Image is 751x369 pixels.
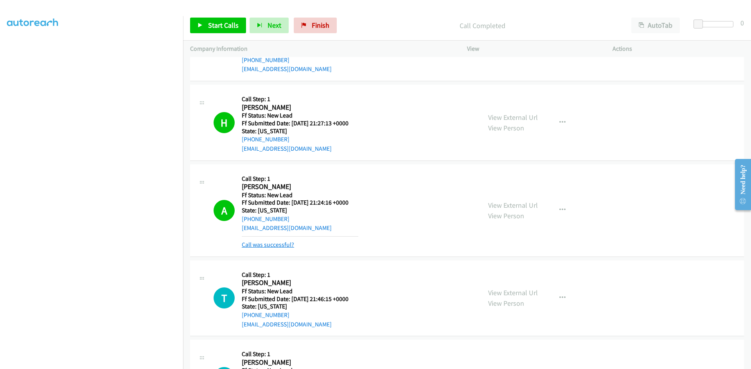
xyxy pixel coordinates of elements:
h5: Call Step: 1 [242,271,349,279]
a: [EMAIL_ADDRESS][DOMAIN_NAME] [242,65,332,73]
h5: Ff Status: New Lead [242,191,358,199]
h1: T [214,287,235,308]
iframe: Resource Center [728,153,751,216]
span: Finish [312,21,329,30]
a: [PHONE_NUMBER] [242,215,289,223]
button: Next [250,18,289,33]
h2: [PERSON_NAME] [242,278,349,287]
a: [PHONE_NUMBER] [242,311,289,319]
h5: Ff Submitted Date: [DATE] 21:46:15 +0000 [242,295,349,303]
h5: Ff Submitted Date: [DATE] 21:27:13 +0000 [242,119,358,127]
a: Finish [294,18,337,33]
div: The call is yet to be attempted [214,287,235,308]
h1: H [214,112,235,133]
a: [EMAIL_ADDRESS][DOMAIN_NAME] [242,321,332,328]
div: Delay between calls (in seconds) [697,21,733,27]
div: 0 [740,18,744,28]
h5: Ff Status: New Lead [242,287,349,295]
h5: Call Step: 1 [242,175,358,183]
h5: Ff Submitted Date: [DATE] 21:24:16 +0000 [242,199,358,207]
h5: State: [US_STATE] [242,207,358,214]
p: Actions [613,44,744,53]
h5: Call Step: 1 [242,95,358,103]
h2: [PERSON_NAME] [242,182,358,191]
span: Next [268,21,281,30]
h1: A [214,200,235,221]
h5: State: [US_STATE] [242,127,358,135]
p: Company Information [190,44,453,53]
h2: [PERSON_NAME] [242,103,358,112]
h2: [PERSON_NAME] [242,358,349,367]
a: View External Url [488,288,538,297]
a: [EMAIL_ADDRESS][DOMAIN_NAME] [242,145,332,152]
p: View [467,44,598,53]
h5: Ff Status: New Lead [242,112,358,119]
a: View Person [488,123,524,132]
a: View External Url [488,113,538,122]
a: [PHONE_NUMBER] [242,135,289,143]
p: Call Completed [347,20,617,31]
h5: State: [US_STATE] [242,303,349,310]
button: AutoTab [631,18,680,33]
a: View External Url [488,201,538,210]
a: View Person [488,211,524,220]
a: Start Calls [190,18,246,33]
a: [EMAIL_ADDRESS][DOMAIN_NAME] [242,224,332,232]
a: View Person [488,299,524,308]
a: [PHONE_NUMBER] [242,56,289,64]
span: Start Calls [208,21,239,30]
a: Call was successful? [242,241,294,248]
h5: Call Step: 1 [242,350,349,358]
